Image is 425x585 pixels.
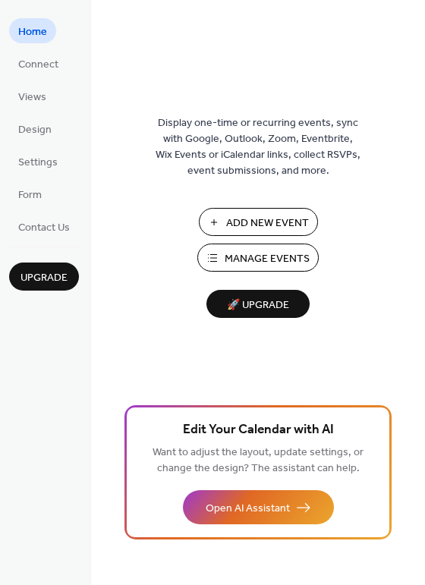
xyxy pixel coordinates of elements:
span: Display one-time or recurring events, sync with Google, Outlook, Zoom, Eventbrite, Wix Events or ... [156,115,360,179]
a: Settings [9,149,67,174]
span: Contact Us [18,220,70,236]
span: Open AI Assistant [206,501,290,517]
button: Open AI Assistant [183,490,334,524]
a: Form [9,181,51,206]
a: Contact Us [9,214,79,239]
span: Upgrade [20,270,68,286]
span: Form [18,187,42,203]
button: Add New Event [199,208,318,236]
a: Design [9,116,61,141]
span: Views [18,90,46,105]
span: Design [18,122,52,138]
button: 🚀 Upgrade [206,290,310,318]
span: Connect [18,57,58,73]
span: Manage Events [225,251,310,267]
a: Views [9,83,55,109]
span: Want to adjust the layout, update settings, or change the design? The assistant can help. [153,442,364,479]
button: Upgrade [9,263,79,291]
span: Add New Event [226,215,309,231]
span: Home [18,24,47,40]
button: Manage Events [197,244,319,272]
span: Settings [18,155,58,171]
a: Home [9,18,56,43]
span: 🚀 Upgrade [216,295,301,316]
span: Edit Your Calendar with AI [183,420,334,441]
a: Connect [9,51,68,76]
